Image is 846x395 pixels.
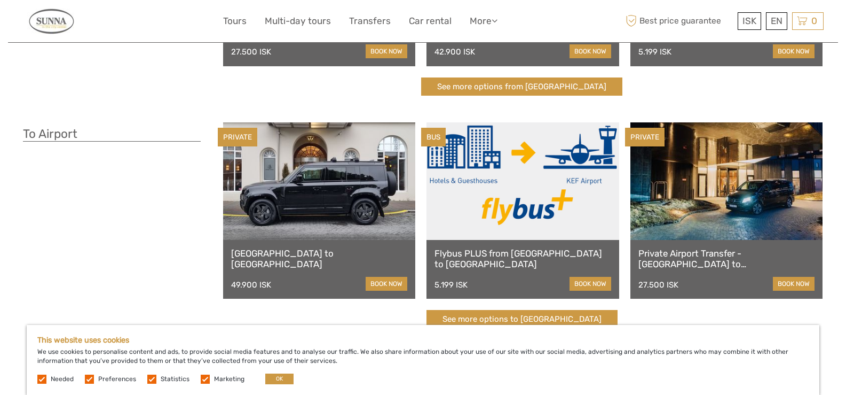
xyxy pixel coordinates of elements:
[265,374,294,384] button: OK
[218,128,257,146] div: PRIVATE
[214,375,244,384] label: Marketing
[366,44,407,58] a: book now
[231,248,408,270] a: [GEOGRAPHIC_DATA] to [GEOGRAPHIC_DATA]
[426,310,618,329] a: See more options to [GEOGRAPHIC_DATA]
[349,13,391,29] a: Transfers
[434,47,475,57] div: 42.900 ISK
[421,128,446,146] div: BUS
[638,47,671,57] div: 5.199 ISK
[570,44,611,58] a: book now
[51,375,74,384] label: Needed
[810,16,819,26] span: 0
[434,280,468,290] div: 5.199 ISK
[773,277,815,291] a: book now
[15,19,121,27] p: We're away right now. Please check back later!
[625,128,665,146] div: PRIVATE
[98,375,136,384] label: Preferences
[23,127,201,142] h3: To Airport
[623,12,735,30] span: Best price guarantee
[23,8,80,34] img: General info
[434,248,611,270] a: Flybus PLUS from [GEOGRAPHIC_DATA] to [GEOGRAPHIC_DATA]
[366,277,407,291] a: book now
[27,325,819,395] div: We use cookies to personalise content and ads, to provide social media features and to analyse ou...
[638,248,815,270] a: Private Airport Transfer - [GEOGRAPHIC_DATA] to [GEOGRAPHIC_DATA]
[231,47,271,57] div: 27.500 ISK
[570,277,611,291] a: book now
[123,17,136,29] button: Open LiveChat chat widget
[161,375,189,384] label: Statistics
[773,44,815,58] a: book now
[742,16,756,26] span: ISK
[421,78,622,96] a: See more options from [GEOGRAPHIC_DATA]
[470,13,497,29] a: More
[638,280,678,290] div: 27.500 ISK
[265,13,331,29] a: Multi-day tours
[231,280,271,290] div: 49.900 ISK
[223,13,247,29] a: Tours
[37,336,809,345] h5: This website uses cookies
[766,12,787,30] div: EN
[409,13,452,29] a: Car rental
